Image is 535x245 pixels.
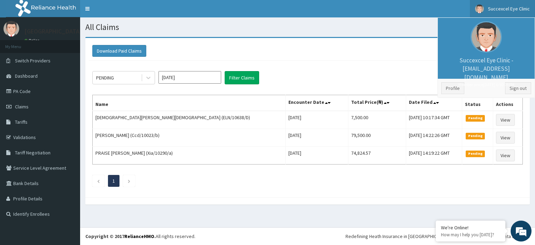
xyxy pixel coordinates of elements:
[285,111,348,129] td: [DATE]
[225,71,259,84] button: Filter Claims
[496,132,515,144] a: View
[93,111,286,129] td: [DEMOGRAPHIC_DATA][PERSON_NAME][DEMOGRAPHIC_DATA] (ELN/10638/D)
[406,129,462,147] td: [DATE] 14:22:26 GMT
[462,95,493,111] th: Status
[285,95,348,111] th: Encounter Date
[406,147,462,164] td: [DATE] 14:19:22 GMT
[85,23,530,32] h1: All Claims
[96,74,114,81] div: PENDING
[471,21,502,53] img: User Image
[24,38,41,43] a: Online
[466,115,485,121] span: Pending
[85,233,156,239] strong: Copyright © 2017 .
[466,151,485,157] span: Pending
[348,147,406,164] td: 74,824.57
[15,119,28,125] span: Tariffs
[441,82,464,94] a: Profile
[93,147,286,164] td: PRAISE [PERSON_NAME] (Xia/10290/a)
[441,232,500,238] p: How may I help you today?
[441,224,500,231] div: We're Online!
[475,5,484,13] img: User Image
[285,129,348,147] td: [DATE]
[441,82,531,87] small: Member since [DATE] 6:50:05 PM
[92,45,146,57] button: Download Paid Claims
[348,95,406,111] th: Total Price(₦)
[493,95,522,111] th: Actions
[466,133,485,139] span: Pending
[406,111,462,129] td: [DATE] 10:17:34 GMT
[113,178,115,184] a: Page 1 is your current page
[24,28,82,35] p: [GEOGRAPHIC_DATA]
[15,150,51,156] span: Tariff Negotiation
[127,178,131,184] a: Next page
[496,150,515,161] a: View
[97,178,100,184] a: Previous page
[15,104,29,110] span: Claims
[285,147,348,164] td: [DATE]
[15,58,51,64] span: Switch Providers
[3,21,19,37] img: User Image
[124,233,154,239] a: RelianceHMO
[15,73,38,79] span: Dashboard
[93,95,286,111] th: Name
[406,95,462,111] th: Date Filed
[441,56,531,87] p: Succexcel Eye Clinic - [EMAIL_ADDRESS][DOMAIN_NAME]
[505,82,531,94] a: Sign out
[496,114,515,126] a: View
[348,129,406,147] td: 79,500.00
[488,6,530,12] span: Succexcel Eye Clinic
[158,71,221,84] input: Select Month and Year
[346,233,530,240] div: Redefining Heath Insurance in [GEOGRAPHIC_DATA] using Telemedicine and Data Science!
[93,129,286,147] td: [PERSON_NAME] (Ccd/10023/b)
[348,111,406,129] td: 7,500.00
[80,227,535,245] footer: All rights reserved.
